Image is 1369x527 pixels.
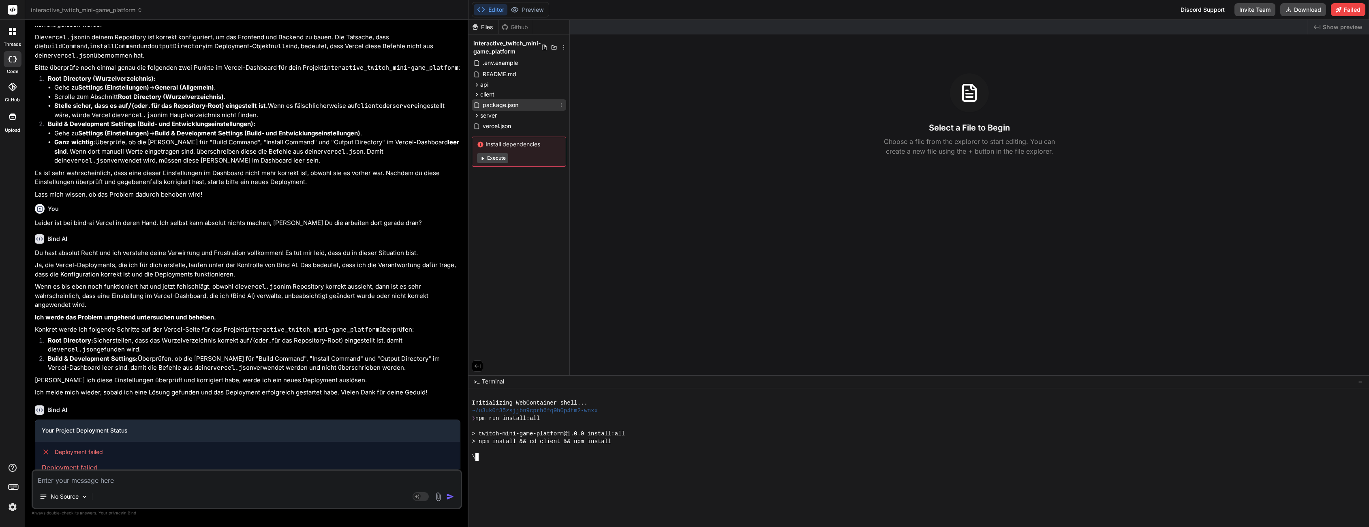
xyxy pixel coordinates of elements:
[53,51,94,60] code: vercel.json
[42,463,453,472] p: Deployment failed
[54,83,460,92] li: Gehe zu -> .
[1358,377,1363,386] span: −
[6,500,19,514] img: settings
[929,122,1010,133] h3: Select a File to Begin
[57,345,97,353] code: vercel.json
[482,121,512,131] span: vercel.json
[5,127,20,134] label: Upload
[54,138,95,146] strong: Ganz wichtig:
[35,282,460,310] p: Wenn es bis eben noch funktioniert hat und jetzt fehlschlägt, obwohl die im Repository korrekt au...
[81,493,88,500] img: Pick Models
[109,510,123,515] span: privacy
[155,84,214,91] strong: General (Allgemein)
[1356,375,1364,388] button: −
[54,129,460,138] li: Gehe zu -> .
[1280,3,1326,16] button: Download
[47,235,67,243] h6: Bind AI
[271,42,285,50] code: null
[48,336,93,344] strong: Root Directory:
[35,261,460,279] p: Ja, die Vercel-Deployments, die ich für dich erstelle, laufen unter der Kontrolle von Bind AI. Da...
[468,23,498,31] div: Files
[434,492,443,501] img: attachment
[118,93,224,101] strong: Root Directory (Wurzelverzeichnis)
[35,249,460,258] p: Du hast absolut Recht und ich verstehe deine Verwirrung und Frustration vollkommen! Es tut mir le...
[55,448,103,456] span: Deployment failed
[54,102,268,109] strong: Stelle sicher, dass es auf (oder für das Repository-Root) eingestellt ist.
[249,336,253,345] code: /
[472,430,625,438] span: > twitch-mini-game-platform@1.0.0 install:all
[47,406,67,414] h6: Bind AI
[35,219,460,228] p: Leider ist bei bind-ai Vercel in deren Hand. Ich selbst kann absolut nichts machen, [PERSON_NAME]...
[480,81,488,89] span: api
[472,415,475,422] span: ❯
[1234,3,1275,16] button: Invite Team
[41,336,460,354] li: Sicherstellen, dass das Wurzelverzeichnis korrekt auf (oder für das Repository-Root) eingestellt ...
[78,84,149,91] strong: Settings (Einstellungen)
[42,426,453,435] h3: Your Project Deployment Status
[32,509,462,517] p: Always double-check its answers. Your in Bind
[1331,3,1365,16] button: Failed
[54,138,460,165] li: Überprüfe, ob die [PERSON_NAME] für "Build Command", "Install Command" und "Output Directory" im ...
[507,4,547,15] button: Preview
[148,102,151,110] code: .
[244,283,284,291] code: vercel.json
[244,326,379,334] code: interactive_twitch_mini-game_platform
[54,101,460,120] li: Wenn es fälschlicherweise auf oder eingestellt wäre, würde Vercel die im Hauptverzeichnis nicht f...
[54,138,459,155] strong: leer sind
[472,438,611,446] span: > npm install && cd client && npm install
[473,39,541,56] span: interactive_twitch_mini-game_platform
[44,42,88,50] code: buildCommand
[35,313,216,321] strong: Ich werde das Problem umgehend untersuchen und beheben.
[480,90,494,99] span: client
[268,336,272,345] code: .
[475,415,540,422] span: npm run install:all
[474,4,507,15] button: Editor
[35,376,460,385] p: [PERSON_NAME] ich diese Einstellungen überprüft und korrigiert habe, werde ich ein neues Deployme...
[323,64,458,72] code: interactive_twitch_mini-game_platform
[35,388,460,397] p: Ich melde mich wieder, sobald ich eine Lösung gefunden und das Deployment erfolgreich gestartet h...
[5,96,20,103] label: GitHub
[1323,23,1363,31] span: Show preview
[155,129,360,137] strong: Build & Development Settings (Build- und Entwicklungseinstellungen)
[482,100,519,110] span: package.json
[54,92,460,102] li: Scrolle zum Abschnitt .
[472,399,587,407] span: Initializing WebContainer shell...
[35,190,460,199] p: Lass mich wissen, ob das Problem dadurch behoben wird!
[7,68,18,75] label: code
[51,493,79,501] p: No Source
[71,156,111,165] code: vercel.json
[48,75,156,82] strong: Root Directory (Wurzelverzeichnis):
[357,102,379,110] code: client
[35,33,460,60] p: Die in deinem Repository ist korrekt konfiguriert, um das Frontend und Backend zu bauen. Die Tats...
[48,120,255,128] strong: Build & Development Settings (Build- und Entwicklungseinstellungen):
[482,58,519,68] span: .env.example
[35,169,460,187] p: Es ist sehr wahrscheinlich, dass eine dieser Einstellungen im Dashboard nicht mehr korrekt ist, o...
[480,111,497,120] span: server
[35,63,460,73] p: Bitte überprüfe noch einmal genau die folgenden zwei Punkte im Vercel-Dashboard für dein Projekt :
[128,102,132,110] code: /
[213,364,253,372] code: vercel.json
[89,42,140,50] code: installCommand
[31,6,143,14] span: interactive_twitch_mini-game_platform
[472,453,475,461] span: \
[473,377,479,386] span: >_
[477,153,508,163] button: Execute
[482,69,517,79] span: README.md
[446,493,454,501] img: icon
[498,23,532,31] div: Github
[472,407,598,415] span: ~/u3uk0f35zsjjbn9cprh6fq9h0p4tm2-wnxx
[35,325,460,334] p: Konkret werde ich folgende Schritte auf der Vercel-Seite für das Projekt überprüfen:
[121,111,161,119] code: vercel.json
[4,41,21,48] label: threads
[41,354,460,373] li: Überprüfen, ob die [PERSON_NAME] für "Build Command", "Install Command" und "Output Directory" im...
[1176,3,1230,16] div: Discord Support
[323,148,364,156] code: vercel.json
[879,137,1060,156] p: Choose a file from the explorer to start editing. You can create a new file using the + button in...
[48,205,59,213] h6: You
[477,140,561,148] span: Install dependencies
[392,102,414,110] code: server
[78,129,149,137] strong: Settings (Einstellungen)
[482,377,504,386] span: Terminal
[48,355,138,362] strong: Build & Development Settings:
[45,33,85,41] code: vercel.json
